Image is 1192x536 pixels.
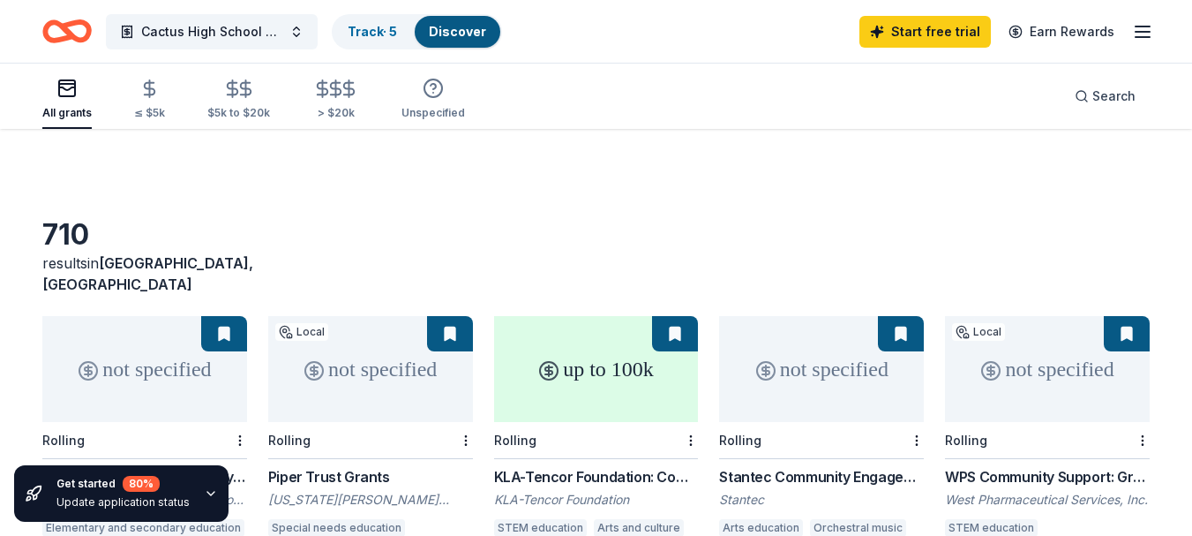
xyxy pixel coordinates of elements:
div: not specified [945,316,1150,422]
div: Local [275,323,328,341]
div: 710 [42,217,247,253]
button: Unspecified [401,71,465,129]
a: Track· 5 [348,24,397,39]
button: Cactus High School Cobra's Performing Arts Booster Club [106,14,318,49]
span: Cactus High School Cobra's Performing Arts Booster Club [141,21,282,42]
div: West Pharmaceutical Services, Inc. [945,491,1150,509]
button: $5k to $20k [207,72,270,129]
div: Rolling [42,433,85,448]
div: up to 100k [494,316,699,422]
div: Stantec [719,491,924,509]
div: not specified [42,316,247,422]
a: Earn Rewards [998,16,1125,48]
div: Local [952,323,1005,341]
button: Track· 5Discover [332,14,502,49]
div: not specified [719,316,924,422]
div: Stantec Community Engagement Grant [719,466,924,487]
div: Get started [56,476,190,492]
div: Unspecified [401,106,465,120]
span: [GEOGRAPHIC_DATA], [GEOGRAPHIC_DATA] [42,254,253,293]
div: WPS Community Support: Grants & Sponsorhips [945,466,1150,487]
div: Rolling [719,433,761,448]
div: Rolling [494,433,536,448]
button: ≤ $5k [134,72,165,129]
button: > $20k [312,72,359,129]
button: All grants [42,71,92,129]
div: All grants [42,106,92,120]
div: KLA-Tencor Foundation [494,491,699,509]
div: Rolling [268,433,311,448]
div: results [42,253,247,295]
div: Piper Trust Grants [268,466,473,487]
button: Search [1061,79,1150,114]
div: Rolling [945,433,987,448]
div: not specified [268,316,473,422]
a: Discover [429,24,486,39]
div: $5k to $20k [207,106,270,120]
div: Update application status [56,495,190,510]
span: in [42,254,253,293]
div: KLA-Tencor Foundation: Community Investment Fund [494,466,699,487]
div: > $20k [312,106,359,120]
a: Home [42,11,92,52]
span: Search [1092,86,1136,107]
div: [US_STATE][PERSON_NAME] Charitable Trust [268,491,473,509]
div: 80 % [123,476,160,492]
a: Start free trial [859,16,991,48]
div: ≤ $5k [134,106,165,120]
